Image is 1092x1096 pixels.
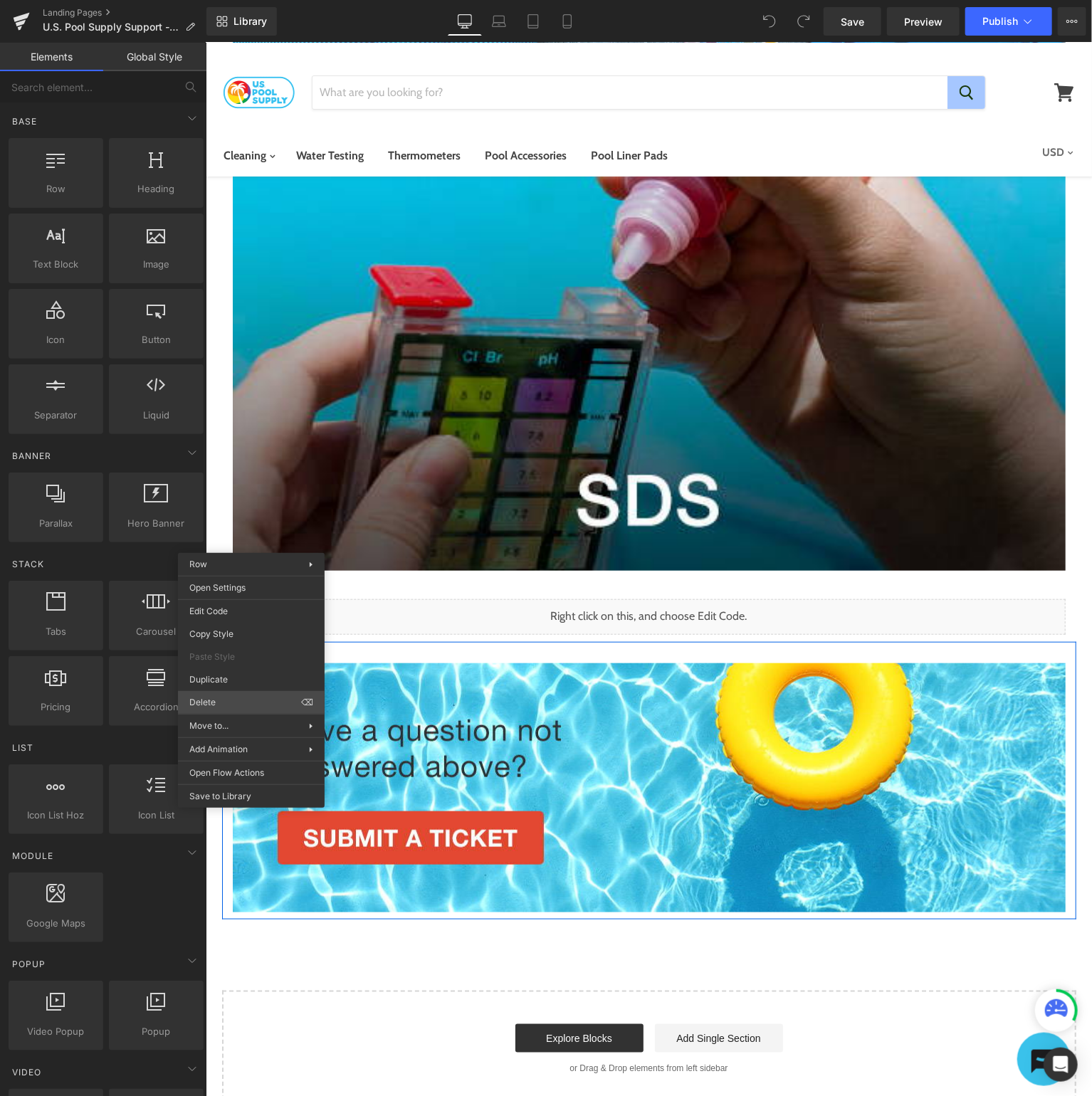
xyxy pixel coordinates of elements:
span: Delete [189,696,301,709]
span: Separator [13,408,99,423]
span: ⌫ [301,696,313,709]
span: Move to... [189,720,309,732]
span: Image [113,257,199,272]
span: Copy Style [189,628,313,641]
a: Desktop [448,7,482,36]
span: Hero Banner [113,516,199,531]
span: Banner [11,449,53,463]
span: Carousel [113,624,199,639]
span: Icon List Hoz [13,808,99,823]
a: Explore Blocks [310,981,438,1010]
a: Landing Pages [43,7,206,19]
span: Icon List [113,808,199,823]
span: Library [233,15,267,28]
button: Undo [755,7,784,36]
span: Row [13,181,99,196]
select: Change your currency [829,98,873,122]
span: Parallax [13,516,99,531]
ul: Categories [7,93,473,134]
span: Open Flow Actions [189,766,313,779]
span: Heading [113,181,199,196]
button: Redo [789,7,818,36]
span: Video [11,1065,43,1079]
span: Paste Style [189,650,313,663]
span: Popup [113,1024,199,1039]
span: Row [189,559,207,569]
span: Text Block [13,257,99,272]
a: Water Testing [80,98,169,128]
span: Popup [11,957,47,971]
a: Laptop [482,7,516,36]
button: Search [742,33,779,66]
input: Search [107,33,742,66]
button: Publish [965,7,1052,36]
span: Liquid [113,408,199,423]
span: Add Animation [189,743,309,756]
span: Preview [904,14,943,29]
span: Open Settings [189,581,313,594]
span: Module [11,849,55,863]
span: Save [841,14,864,29]
span: Base [11,115,38,128]
a: Tablet [516,7,550,36]
span: Pricing [13,700,99,715]
div: Open Intercom Messenger [1044,1048,1078,1082]
button: More [1058,7,1086,36]
span: Tabs [13,624,99,639]
span: List [11,741,35,754]
span: Stack [11,557,46,571]
a: Mobile [550,7,584,36]
a: New Library [206,7,277,36]
span: Duplicate [189,673,313,686]
span: U.S. Pool Supply Support - S.D.S. [43,21,179,33]
span: Accordion [113,700,199,715]
span: Row [35,599,63,621]
a: Pool Liner Pads [374,98,473,128]
span: Publish [982,16,1018,27]
p: or Drag & Drop elements from left sidebar [39,1021,848,1031]
span: Button [113,332,199,347]
a: Add Single Section [449,981,577,1010]
span: Save to Library [189,790,313,803]
a: Cleaning [7,98,77,128]
a: Expand / Collapse [63,599,82,621]
span: Video Popup [13,1024,99,1039]
a: Preview [887,7,960,36]
a: Thermometers [172,98,266,128]
span: Edit Code [189,605,313,618]
span: Icon [13,332,99,347]
span: Google Maps [13,916,99,931]
a: Global Style [103,43,206,71]
a: Pool Accessories [268,98,372,128]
